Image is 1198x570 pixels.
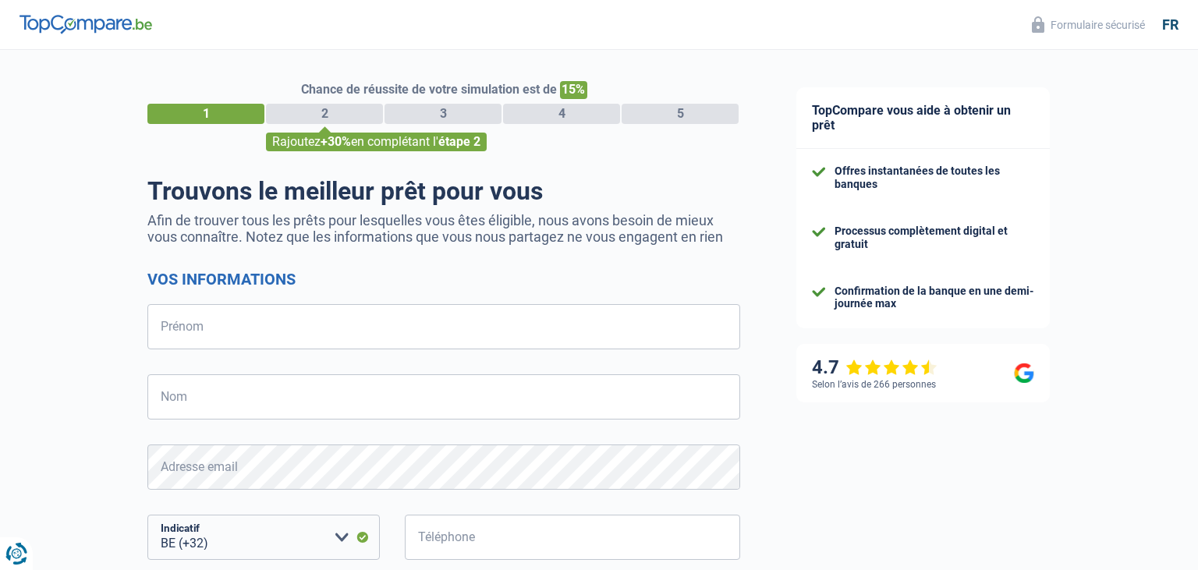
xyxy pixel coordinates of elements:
div: 4.7 [812,356,937,379]
div: Processus complètement digital et gratuit [835,225,1034,251]
img: TopCompare Logo [19,15,152,34]
div: Confirmation de la banque en une demi-journée max [835,285,1034,311]
h1: Trouvons le meilleur prêt pour vous [147,176,740,206]
div: Selon l’avis de 266 personnes [812,379,936,390]
span: étape 2 [438,134,480,149]
div: 4 [503,104,620,124]
div: 2 [266,104,383,124]
div: Offres instantanées de toutes les banques [835,165,1034,191]
h2: Vos informations [147,270,740,289]
div: 5 [622,104,739,124]
div: Rajoutez en complétant l' [266,133,487,151]
span: +30% [321,134,351,149]
p: Afin de trouver tous les prêts pour lesquelles vous êtes éligible, nous avons besoin de mieux vou... [147,212,740,245]
span: Chance de réussite de votre simulation est de [301,82,557,97]
div: 3 [385,104,502,124]
div: TopCompare vous aide à obtenir un prêt [796,87,1050,149]
span: 15% [560,81,587,99]
div: 1 [147,104,264,124]
input: 401020304 [405,515,740,560]
div: fr [1162,16,1179,34]
button: Formulaire sécurisé [1023,12,1154,37]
